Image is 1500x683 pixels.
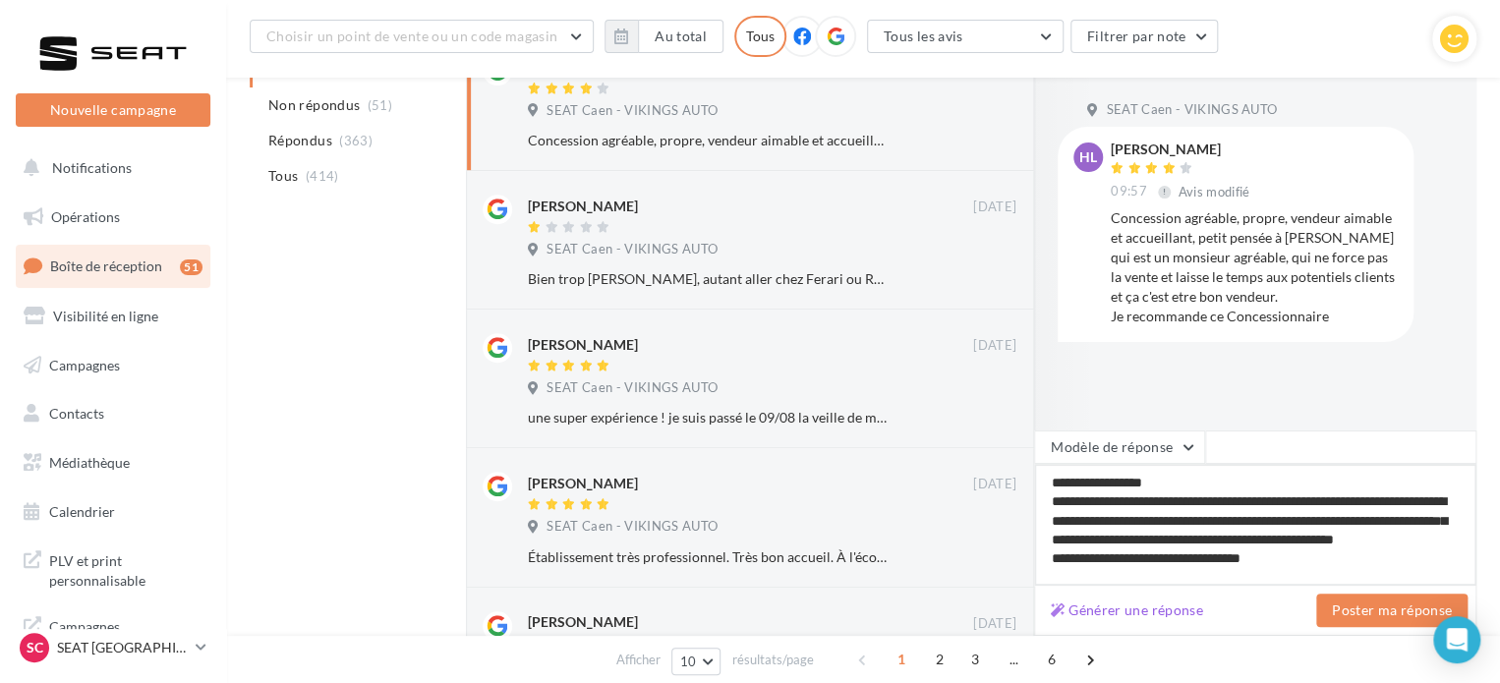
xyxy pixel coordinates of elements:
[12,442,214,484] a: Médiathèque
[12,147,206,189] button: Notifications
[16,629,210,666] a: SC SEAT [GEOGRAPHIC_DATA]
[268,131,332,150] span: Répondus
[1316,594,1468,627] button: Poster ma réponse
[27,638,43,657] span: SC
[250,20,594,53] button: Choisir un point de vente ou un code magasin
[528,197,638,216] div: [PERSON_NAME]
[1043,598,1211,622] button: Générer une réponse
[680,654,697,669] span: 10
[528,474,638,493] div: [PERSON_NAME]
[547,241,718,258] span: SEAT Caen - VIKINGS AUTO
[528,408,889,427] div: une super expérience ! je suis passé le 09/08 la veille de mon retour pour une crevaison La prise...
[884,28,963,44] span: Tous les avis
[973,476,1016,493] span: [DATE]
[528,612,638,632] div: [PERSON_NAME]
[49,613,202,655] span: Campagnes DataOnDemand
[1079,147,1097,167] span: HL
[547,518,718,536] span: SEAT Caen - VIKINGS AUTO
[605,20,723,53] button: Au total
[51,208,120,225] span: Opérations
[867,20,1064,53] button: Tous les avis
[638,20,723,53] button: Au total
[49,503,115,520] span: Calendrier
[1070,20,1219,53] button: Filtrer par note
[731,651,813,669] span: résultats/page
[959,644,991,675] span: 3
[547,379,718,397] span: SEAT Caen - VIKINGS AUTO
[12,345,214,386] a: Campagnes
[49,405,104,422] span: Contacts
[49,547,202,590] span: PLV et print personnalisable
[924,644,955,675] span: 2
[1111,183,1147,200] span: 09:57
[306,168,339,184] span: (414)
[1036,644,1067,675] span: 6
[1433,616,1480,663] div: Open Intercom Messenger
[339,133,373,148] span: (363)
[49,454,130,471] span: Médiathèque
[1111,208,1398,326] div: Concession agréable, propre, vendeur aimable et accueillant, petit pensée à [PERSON_NAME] qui est...
[671,648,721,675] button: 10
[616,651,661,669] span: Afficher
[50,257,162,274] span: Boîte de réception
[973,615,1016,633] span: [DATE]
[528,131,889,150] div: Concession agréable, propre, vendeur aimable et accueillant, petit pensée à [PERSON_NAME] qui est...
[180,259,202,275] div: 51
[1106,101,1277,119] span: SEAT Caen - VIKINGS AUTO
[547,102,718,120] span: SEAT Caen - VIKINGS AUTO
[368,97,392,113] span: (51)
[973,199,1016,216] span: [DATE]
[266,28,557,44] span: Choisir un point de vente ou un code magasin
[528,335,638,355] div: [PERSON_NAME]
[734,16,786,57] div: Tous
[53,308,158,324] span: Visibilité en ligne
[528,547,889,567] div: Établissement très professionnel. Très bon accueil. À l'écoute et prise en charge rapide. Je le c...
[1111,142,1253,156] div: [PERSON_NAME]
[886,644,917,675] span: 1
[268,166,298,186] span: Tous
[49,356,120,372] span: Campagnes
[1178,184,1249,199] span: Avis modifié
[12,540,214,598] a: PLV et print personnalisable
[12,245,214,287] a: Boîte de réception51
[16,93,210,127] button: Nouvelle campagne
[57,638,188,657] p: SEAT [GEOGRAPHIC_DATA]
[12,605,214,663] a: Campagnes DataOnDemand
[528,269,889,289] div: Bien trop [PERSON_NAME], autant aller chez Ferari ou Rolls-Royce à ce prix là !!!
[52,159,132,176] span: Notifications
[12,491,214,533] a: Calendrier
[12,296,214,337] a: Visibilité en ligne
[12,197,214,238] a: Opérations
[1034,430,1205,464] button: Modèle de réponse
[12,393,214,434] a: Contacts
[268,95,360,115] span: Non répondus
[998,644,1029,675] span: ...
[973,337,1016,355] span: [DATE]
